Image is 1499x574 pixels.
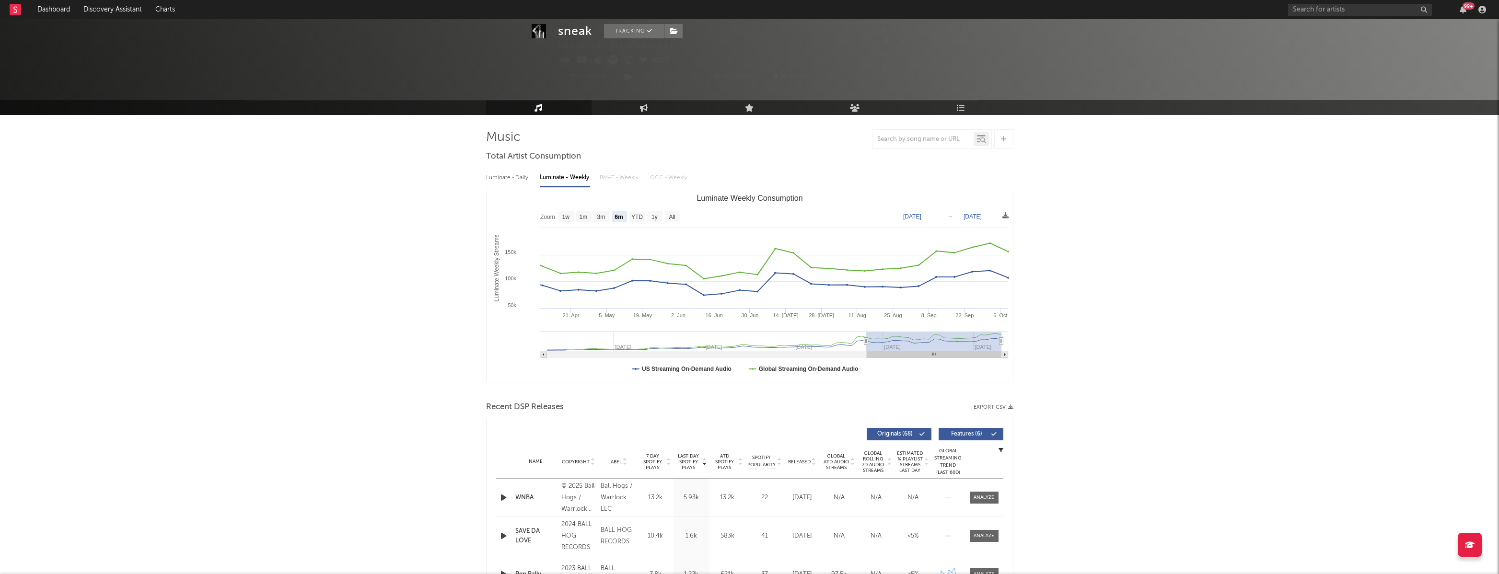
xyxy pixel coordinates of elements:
[642,366,732,372] text: US Streaming On-Demand Audio
[487,190,1013,382] svg: Luminate Weekly Consumption
[671,312,686,318] text: 2. Jun
[561,481,596,515] div: © 2025 Ball Hogs / Warrlock LLC
[823,453,849,471] span: Global ATD Audio Streams
[558,41,688,52] div: [GEOGRAPHIC_DATA] | Hip-Hop/Rap
[601,525,635,548] div: BALL HOG RECORDS
[934,448,963,476] div: Global Streaming Trend (Last 60D)
[562,214,569,220] text: 1w
[597,214,605,220] text: 3m
[1288,4,1432,16] input: Search for artists
[676,453,701,471] span: Last Day Spotify Plays
[505,276,516,281] text: 100k
[809,312,834,318] text: 28. [DATE]
[882,26,912,33] span: 9,666
[921,312,936,318] text: 8. Sep
[1463,2,1475,10] div: 99 +
[882,77,938,83] span: Jump Score: 84.1
[882,52,900,58] span: 20
[709,69,764,84] a: Benchmark
[747,454,776,469] span: Spotify Popularity
[773,312,798,318] text: 14. [DATE]
[515,493,557,503] a: WNBA
[867,428,931,440] button: Originals(68)
[604,24,664,38] button: Tracking
[608,459,622,465] span: Label
[947,39,976,46] span: 3,485
[631,214,642,220] text: YTD
[493,235,500,302] text: Luminate Weekly Streams
[1460,6,1466,13] button: 99+
[860,450,886,473] span: Global Rolling 7D Audio Streams
[947,213,953,220] text: →
[712,531,743,541] div: 583k
[712,493,743,503] div: 13.2k
[641,69,704,84] button: Email AlertsOn
[939,428,1003,440] button: Features(6)
[705,312,722,318] text: 16. Jun
[786,531,818,541] div: [DATE]
[955,312,974,318] text: 22. Sep
[945,431,989,437] span: Features ( 6 )
[640,453,665,471] span: 7 Day Spotify Plays
[697,194,802,202] text: Luminate Weekly Consumption
[823,493,855,503] div: N/A
[515,527,557,545] a: SAVE DA LOVE
[860,531,892,541] div: N/A
[882,65,973,71] span: 63,150 Monthly Listeners
[561,519,596,553] div: 2024 BALL HOG RECORDS
[615,214,623,220] text: 6m
[676,531,707,541] div: 1.6k
[676,493,707,503] div: 5.93k
[558,24,592,38] div: sneak
[741,312,758,318] text: 30. Jun
[748,493,781,503] div: 22
[947,26,980,33] span: 13,093
[903,213,921,220] text: [DATE]
[768,69,814,84] button: Summary
[505,249,516,255] text: 150k
[788,459,811,465] span: Released
[974,404,1013,410] button: Export CSV
[562,312,579,318] text: 21. Apr
[599,312,615,318] text: 5. May
[882,39,909,46] span: 1,210
[486,402,564,413] span: Recent DSP Releases
[633,312,652,318] text: 19. May
[669,214,675,220] text: All
[722,71,758,83] span: Benchmark
[872,136,974,143] input: Search by song name or URL
[653,55,670,67] button: Edit
[640,531,671,541] div: 10.4k
[651,214,658,220] text: 1y
[860,493,892,503] div: N/A
[579,214,587,220] text: 1m
[540,214,555,220] text: Zoom
[508,302,516,308] text: 50k
[848,312,866,318] text: 11. Aug
[601,481,635,515] div: Ball Hogs / Warrlock LLC
[640,493,671,503] div: 13.2k
[993,312,1007,318] text: 6. Oct
[897,531,929,541] div: <5%
[873,431,917,437] span: Originals ( 68 )
[515,458,557,465] div: Name
[780,74,809,80] span: Summary
[884,312,902,318] text: 25. Aug
[786,493,818,503] div: [DATE]
[897,493,929,503] div: N/A
[897,450,923,473] span: Estimated % Playlist Streams Last Day
[748,531,781,541] div: 41
[758,366,858,372] text: Global Streaming On-Demand Audio
[823,531,855,541] div: N/A
[558,69,618,84] button: Tracking
[964,213,982,220] text: [DATE]
[689,75,698,80] em: On
[486,170,530,186] div: Luminate - Daily
[540,170,590,186] div: Luminate - Weekly
[562,459,590,465] span: Copyright
[712,453,737,471] span: ATD Spotify Plays
[486,151,581,162] span: Total Artist Consumption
